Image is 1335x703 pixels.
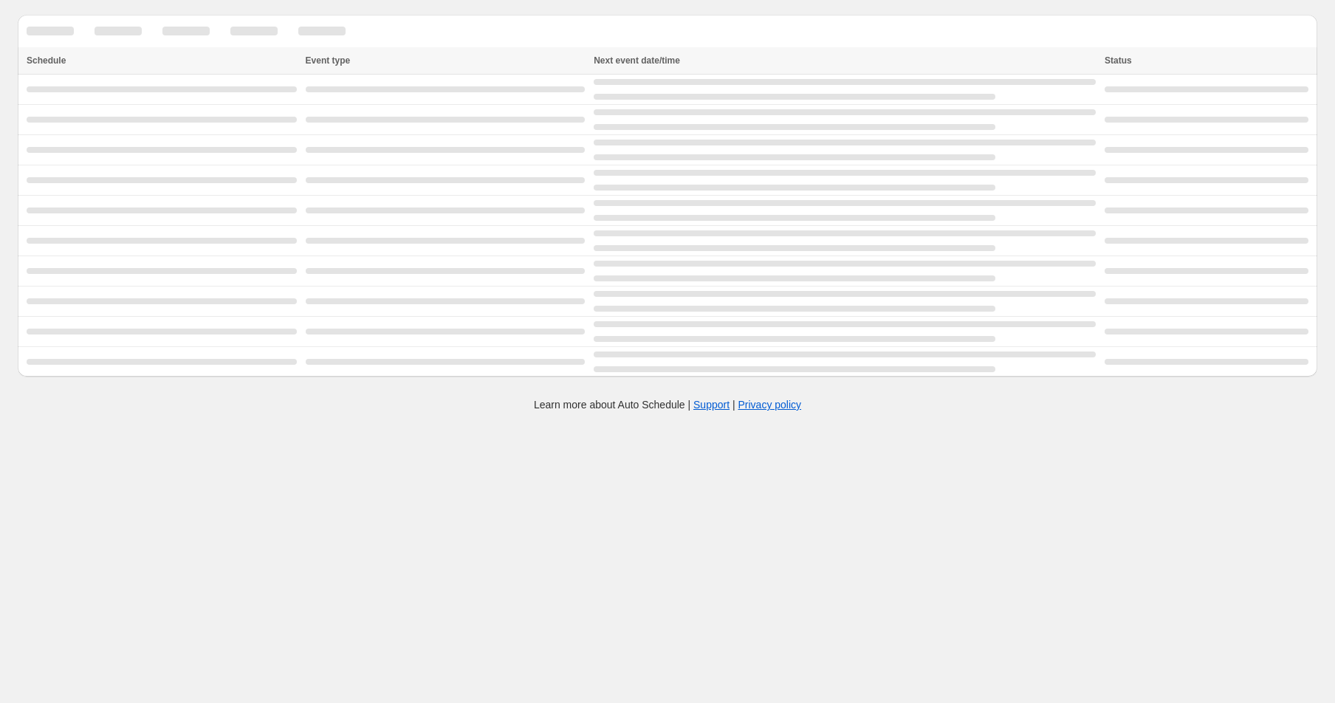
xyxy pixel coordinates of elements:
p: Learn more about Auto Schedule | | [534,397,801,412]
span: Schedule [27,55,66,66]
span: Next event date/time [594,55,680,66]
span: Status [1105,55,1132,66]
span: Event type [306,55,351,66]
a: Privacy policy [738,399,802,411]
a: Support [693,399,730,411]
